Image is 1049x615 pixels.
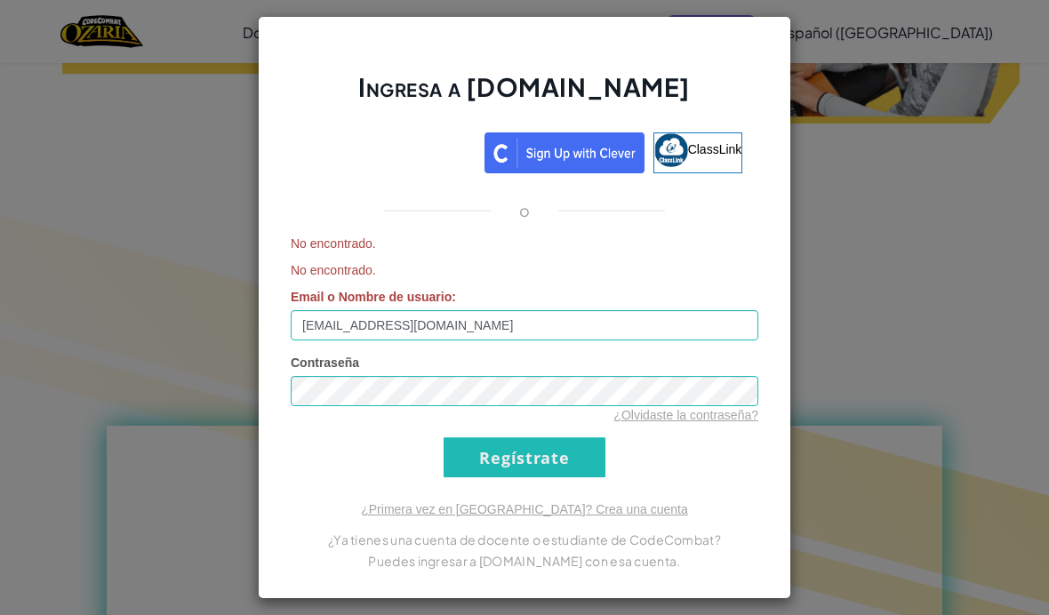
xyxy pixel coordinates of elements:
h2: Ingresa a [DOMAIN_NAME] [291,70,758,122]
span: No encontrado. [291,235,758,252]
p: ¿Ya tienes una cuenta de docente o estudiante de CodeCombat? [291,529,758,550]
div: Acceder con Google. Se abre en una pestaña nueva [307,131,476,170]
span: Contraseña [291,355,359,370]
a: Acceder con Google. Se abre en una pestaña nueva [307,132,476,173]
img: classlink-logo-small.png [654,133,688,167]
span: Email o Nombre de usuario [291,290,452,304]
span: ClassLink [688,142,742,156]
input: Regístrate [444,437,605,477]
p: Puedes ingresar a [DOMAIN_NAME] con esa cuenta. [291,550,758,571]
a: ¿Primera vez en [GEOGRAPHIC_DATA]? Crea una cuenta [361,502,688,516]
p: o [519,200,530,221]
span: No encontrado. [291,261,758,279]
iframe: Botón de Acceder con Google [298,131,484,170]
a: ¿Olvidaste la contraseña? [613,408,758,422]
img: clever_sso_button@2x.png [484,132,645,173]
label: : [291,288,456,306]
